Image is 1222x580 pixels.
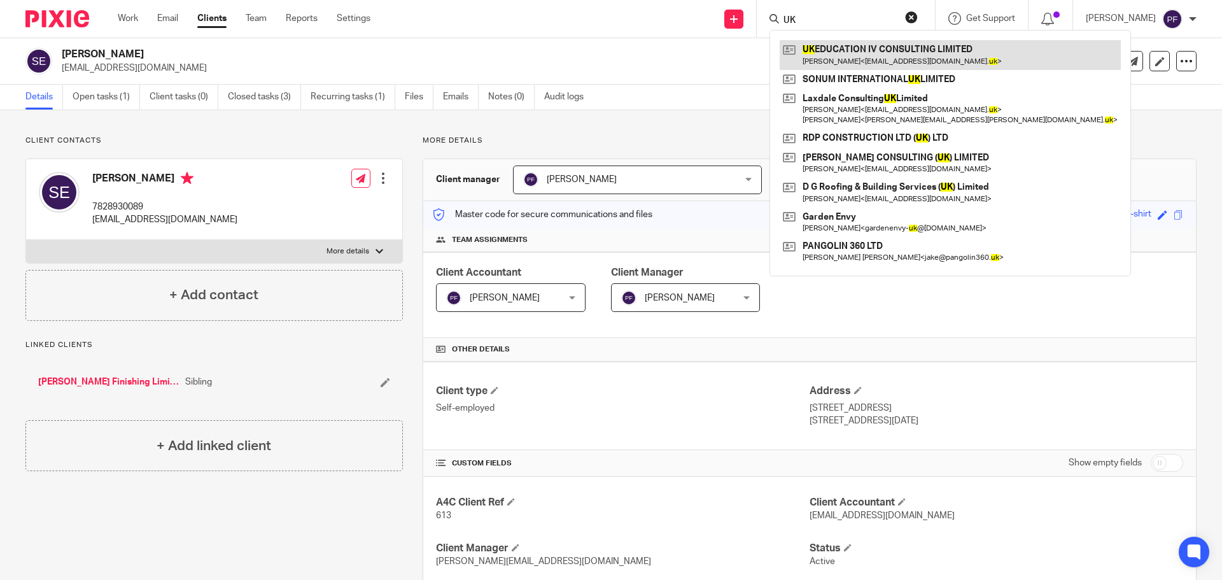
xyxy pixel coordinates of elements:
[311,85,395,110] a: Recurring tasks (1)
[611,267,684,278] span: Client Manager
[470,294,540,302] span: [PERSON_NAME]
[185,376,212,388] span: Sibling
[436,557,651,566] span: [PERSON_NAME][EMAIL_ADDRESS][DOMAIN_NAME]
[25,48,52,74] img: svg%3E
[25,85,63,110] a: Details
[452,235,528,245] span: Team assignments
[73,85,140,110] a: Open tasks (1)
[810,557,835,566] span: Active
[228,85,301,110] a: Closed tasks (3)
[286,12,318,25] a: Reports
[443,85,479,110] a: Emails
[810,496,1183,509] h4: Client Accountant
[62,62,1023,74] p: [EMAIL_ADDRESS][DOMAIN_NAME]
[39,172,80,213] img: svg%3E
[157,436,271,456] h4: + Add linked client
[1162,9,1183,29] img: svg%3E
[197,12,227,25] a: Clients
[436,173,500,186] h3: Client manager
[246,12,267,25] a: Team
[966,14,1015,23] span: Get Support
[150,85,218,110] a: Client tasks (0)
[38,376,179,388] a: [PERSON_NAME] Finishing Limited
[905,11,918,24] button: Clear
[92,201,237,213] p: 7828930089
[782,15,897,27] input: Search
[621,290,636,306] img: svg%3E
[327,246,369,257] p: More details
[523,172,538,187] img: svg%3E
[436,542,810,555] h4: Client Manager
[645,294,715,302] span: [PERSON_NAME]
[810,402,1183,414] p: [STREET_ADDRESS]
[446,290,461,306] img: svg%3E
[436,385,810,398] h4: Client type
[436,511,451,520] span: 613
[405,85,433,110] a: Files
[436,402,810,414] p: Self-employed
[436,496,810,509] h4: A4C Client Ref
[169,285,258,305] h4: + Add contact
[452,344,510,355] span: Other details
[436,267,521,278] span: Client Accountant
[25,340,403,350] p: Linked clients
[118,12,138,25] a: Work
[433,208,652,221] p: Master code for secure communications and files
[810,511,955,520] span: [EMAIL_ADDRESS][DOMAIN_NAME]
[157,12,178,25] a: Email
[547,175,617,184] span: [PERSON_NAME]
[810,414,1183,427] p: [STREET_ADDRESS][DATE]
[92,172,237,188] h4: [PERSON_NAME]
[810,385,1183,398] h4: Address
[25,136,403,146] p: Client contacts
[544,85,593,110] a: Audit logs
[436,458,810,469] h4: CUSTOM FIELDS
[423,136,1197,146] p: More details
[337,12,370,25] a: Settings
[25,10,89,27] img: Pixie
[1069,456,1142,469] label: Show empty fields
[488,85,535,110] a: Notes (0)
[181,172,193,185] i: Primary
[92,213,237,226] p: [EMAIL_ADDRESS][DOMAIN_NAME]
[810,542,1183,555] h4: Status
[62,48,831,61] h2: [PERSON_NAME]
[1086,12,1156,25] p: [PERSON_NAME]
